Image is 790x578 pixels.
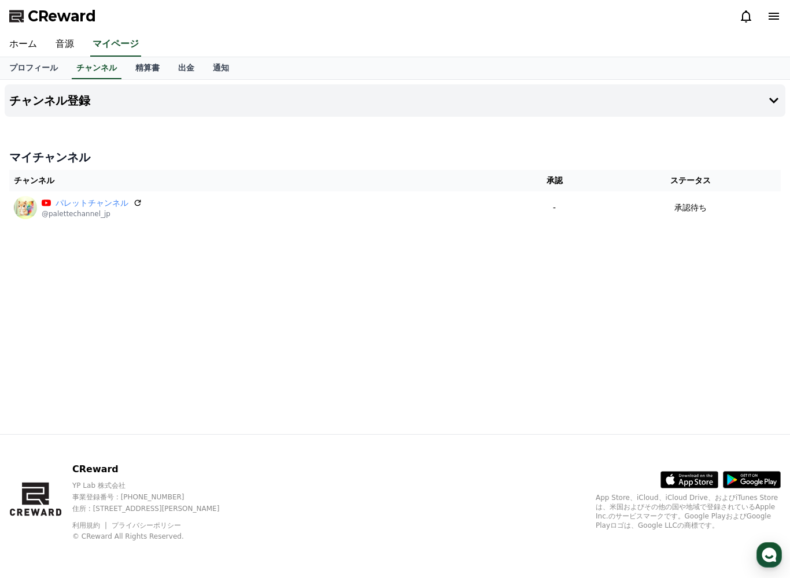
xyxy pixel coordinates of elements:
a: 音源 [46,32,83,57]
p: 事業登録番号 : [PHONE_NUMBER] [72,492,239,502]
button: チャンネル登録 [5,84,785,117]
p: @palettechannel_jp [42,209,142,218]
th: ステータス [600,170,781,191]
p: App Store、iCloud、iCloud Drive、およびiTunes Storeは、米国およびその他の国や地域で登録されているApple Inc.のサービスマークです。Google P... [596,493,781,530]
p: 住所 : [STREET_ADDRESS][PERSON_NAME] [72,504,239,513]
p: CReward [72,462,239,476]
a: チャンネル [72,57,121,79]
h4: チャンネル登録 [9,94,90,107]
p: YP Lab 株式会社 [72,481,239,490]
p: © CReward All Rights Reserved. [72,532,239,541]
span: CReward [28,7,96,25]
a: 通知 [204,57,238,79]
span: Settings [641,563,671,573]
a: CReward [9,7,96,25]
a: Messages [264,546,525,575]
span: Home [123,563,145,573]
h4: マイチャンネル [9,149,781,165]
a: プライバシーポリシー [112,521,181,529]
a: マイページ [90,32,141,57]
th: チャンネル [9,170,508,191]
th: 承認 [508,170,601,191]
a: パレットチャンネル [56,197,128,209]
a: 出金 [169,57,204,79]
a: 利用規約 [72,521,109,529]
a: Home [3,546,264,575]
a: Settings [526,546,787,575]
a: 精算書 [126,57,169,79]
p: - [513,202,596,214]
span: Messages [377,564,413,573]
p: 承認待ち [674,202,707,214]
img: パレットチャンネル [14,196,37,219]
